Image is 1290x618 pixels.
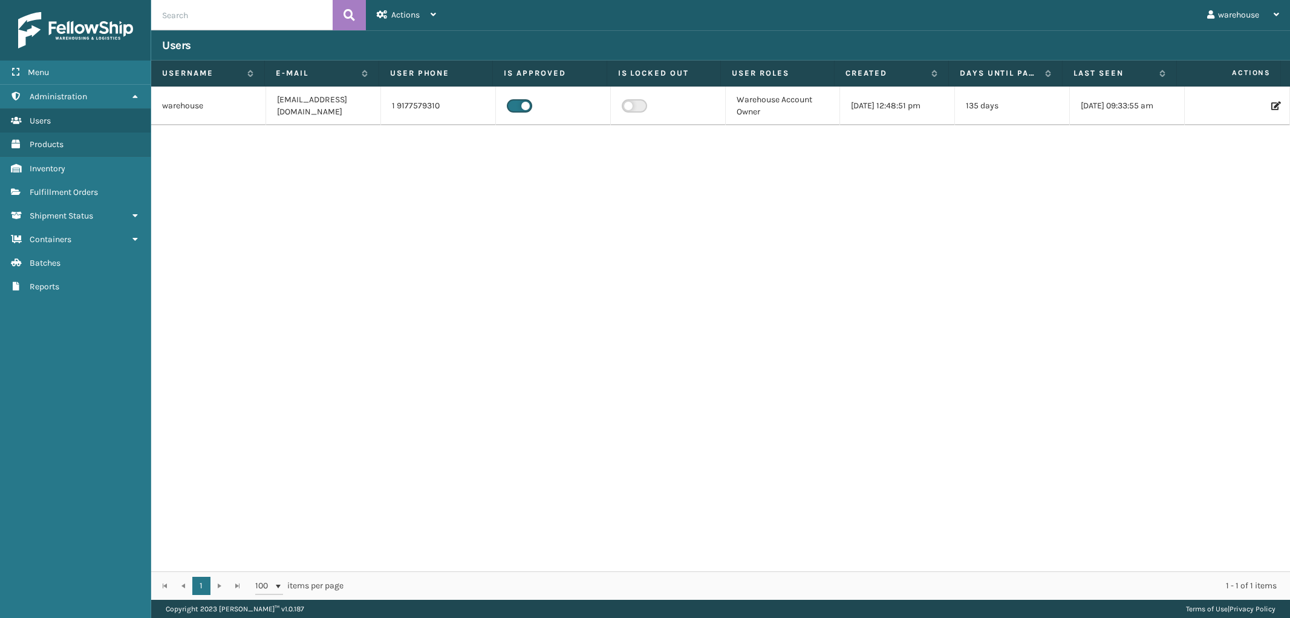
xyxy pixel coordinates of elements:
label: Username [162,68,241,79]
span: Administration [30,91,87,102]
span: Actions [1181,63,1278,83]
label: User phone [390,68,481,79]
label: Last Seen [1073,68,1153,79]
a: Terms of Use [1186,605,1228,613]
label: E-mail [276,68,355,79]
span: Fulfillment Orders [30,187,98,197]
p: Copyright 2023 [PERSON_NAME]™ v 1.0.187 [166,600,304,618]
span: Shipment Status [30,211,93,221]
label: Days until password expires [960,68,1039,79]
div: 1 - 1 of 1 items [360,580,1277,592]
span: Containers [30,234,71,245]
label: Is Locked Out [618,68,709,79]
i: Edit [1271,102,1279,110]
td: 135 days [955,87,1070,125]
span: Inventory [30,163,65,174]
div: | [1186,600,1275,618]
img: logo [18,12,133,48]
a: Privacy Policy [1230,605,1275,613]
td: [DATE] 12:48:51 pm [840,87,955,125]
span: Actions [391,10,420,20]
td: Warehouse Account Owner [726,87,841,125]
a: 1 [192,577,210,595]
td: warehouse [151,87,266,125]
td: 1 9177579310 [381,87,496,125]
td: [DATE] 09:33:55 am [1070,87,1185,125]
span: Menu [28,67,49,77]
span: 100 [255,580,273,592]
span: items per page [255,577,344,595]
span: Products [30,139,64,150]
label: Is Approved [504,68,595,79]
label: User Roles [732,68,823,79]
label: Created [845,68,925,79]
span: Users [30,116,51,126]
span: Reports [30,281,59,292]
h3: Users [162,38,191,53]
td: [EMAIL_ADDRESS][DOMAIN_NAME] [266,87,381,125]
span: Batches [30,258,60,268]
